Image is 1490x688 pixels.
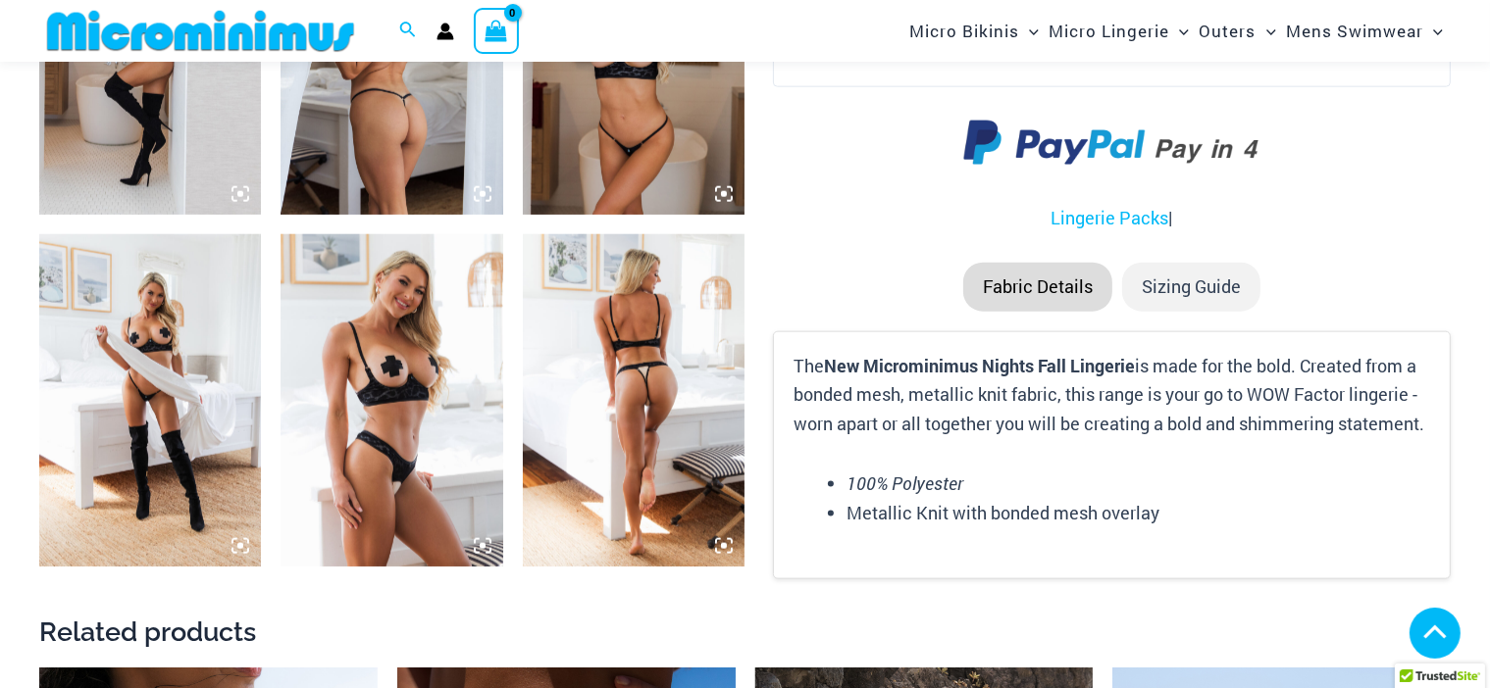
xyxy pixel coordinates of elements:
em: 100% Polyester [847,471,963,495]
a: Mens SwimwearMenu ToggleMenu Toggle [1281,6,1448,56]
p: | [773,204,1451,233]
li: Fabric Details [963,263,1112,312]
span: Menu Toggle [1423,6,1443,56]
a: Search icon link [399,19,417,44]
span: Mens Swimwear [1286,6,1423,56]
a: OutersMenu ToggleMenu Toggle [1195,6,1281,56]
b: New Microminimus Nights Fall Lingerie [824,354,1135,377]
a: Micro BikinisMenu ToggleMenu Toggle [904,6,1044,56]
a: Lingerie Packs [1052,206,1169,229]
nav: Site Navigation [901,3,1451,59]
span: Outers [1200,6,1257,56]
a: Account icon link [437,23,454,40]
img: Nights Fall Silver Leopard 1036 Bra 6046 Thong [523,234,745,567]
h2: Related products [39,614,1451,649]
span: Micro Bikinis [909,6,1019,56]
span: Micro Lingerie [1049,6,1169,56]
span: Menu Toggle [1169,6,1189,56]
a: Micro LingerieMenu ToggleMenu Toggle [1044,6,1194,56]
p: The is made for the bold. Created from a bonded mesh, metallic knit fabric, this range is your go... [794,352,1430,439]
img: Nights Fall Silver Leopard 1036 Bra 6046 Thong [281,234,502,567]
span: Menu Toggle [1257,6,1276,56]
li: Metallic Knit with bonded mesh overlay [847,499,1430,528]
li: Sizing Guide [1122,263,1260,312]
img: Nights Fall Silver Leopard 1036 Bra 6516 Micro [39,234,261,567]
span: Menu Toggle [1019,6,1039,56]
img: MM SHOP LOGO FLAT [39,9,362,53]
a: View Shopping Cart, empty [474,8,519,53]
